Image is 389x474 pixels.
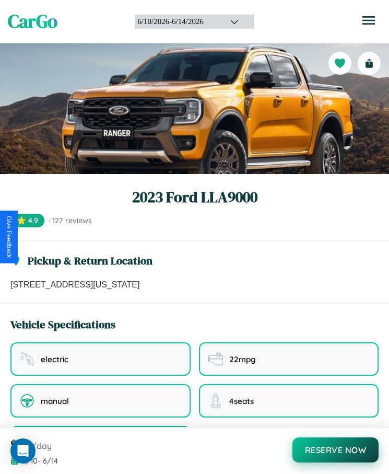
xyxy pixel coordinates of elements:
[10,214,44,227] span: ⭐ 4.9
[5,216,13,258] div: Give Feedback
[22,456,58,466] span: 6 / 10 - 6 / 14
[20,352,34,366] img: fuel type
[229,354,256,364] span: 22 mpg
[10,436,30,453] span: $ 80
[41,354,68,364] span: electric
[137,17,217,26] div: 6 / 10 / 2026 - 6 / 14 / 2026
[10,187,379,207] h1: 2023 Ford LLA9000
[208,394,223,408] img: seating
[292,437,379,463] button: Reserve Now
[208,352,223,366] img: fuel efficiency
[8,9,57,34] span: CarGo
[32,441,52,451] span: /day
[28,253,152,268] h3: Pickup & Return Location
[41,396,69,406] span: manual
[10,279,379,291] p: [STREET_ADDRESS][US_STATE]
[49,216,92,225] span: · 127 reviews
[10,317,115,332] h3: Vehicle Specifications
[10,438,36,464] div: Open Intercom Messenger
[229,396,254,406] span: 4 seats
